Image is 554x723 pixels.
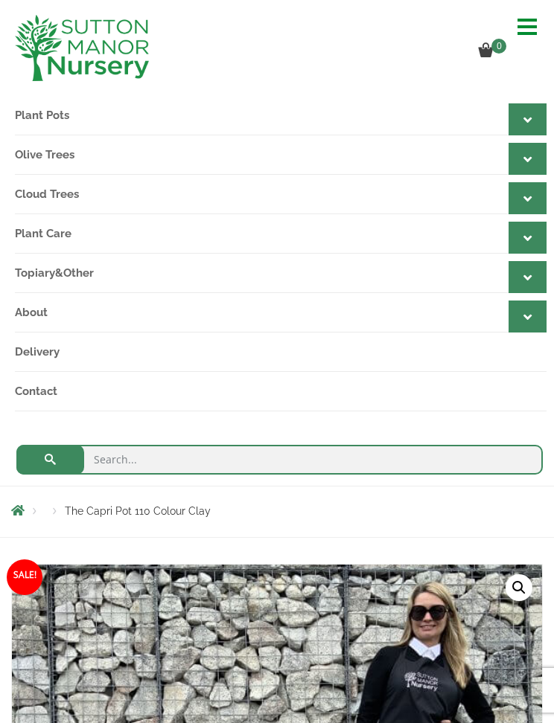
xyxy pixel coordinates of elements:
[506,574,532,601] a: View full-screen image gallery
[15,15,149,81] img: newlogo.png
[16,445,543,475] input: Search...
[15,96,547,135] a: Plant Pots
[491,39,506,54] span: 0
[15,254,547,293] a: Topiary&Other
[15,214,547,254] a: Plant Care
[15,175,547,214] a: Cloud Trees
[7,559,42,595] span: Sale!
[11,503,543,521] nav: Breadcrumbs
[15,135,547,175] a: Olive Trees
[15,372,547,411] a: Contact
[15,332,547,372] a: Delivery
[65,505,211,517] span: The Capri Pot 110 Colour Clay
[478,45,511,60] a: 0
[15,293,547,332] a: About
